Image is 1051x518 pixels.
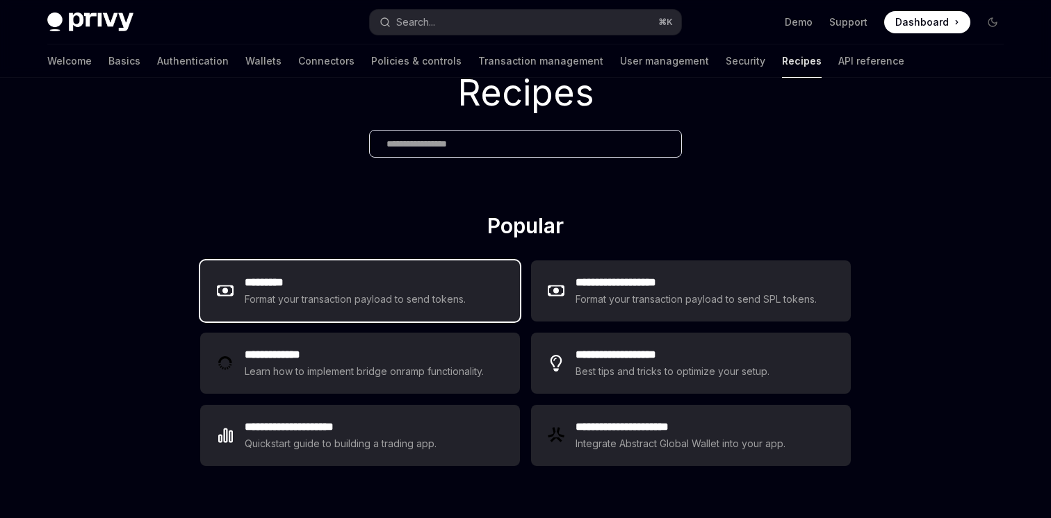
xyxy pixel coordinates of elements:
[245,363,488,380] div: Learn how to implement bridge onramp functionality.
[478,44,603,78] a: Transaction management
[245,291,466,308] div: Format your transaction payload to send tokens.
[200,260,520,321] a: **** ****Format your transaction payload to send tokens.
[371,44,462,78] a: Policies & controls
[298,44,355,78] a: Connectors
[108,44,140,78] a: Basics
[838,44,904,78] a: API reference
[981,11,1004,33] button: Toggle dark mode
[658,17,673,28] span: ⌘ K
[47,44,92,78] a: Welcome
[895,15,949,29] span: Dashboard
[620,44,709,78] a: User management
[157,44,229,78] a: Authentication
[245,435,437,452] div: Quickstart guide to building a trading app.
[370,10,681,35] button: Search...⌘K
[47,12,133,32] img: dark logo
[884,11,970,33] a: Dashboard
[576,435,787,452] div: Integrate Abstract Global Wallet into your app.
[576,291,818,308] div: Format your transaction payload to send SPL tokens.
[785,15,813,29] a: Demo
[782,44,822,78] a: Recipes
[396,14,435,31] div: Search...
[726,44,765,78] a: Security
[200,333,520,394] a: **** **** ***Learn how to implement bridge onramp functionality.
[829,15,867,29] a: Support
[576,363,772,380] div: Best tips and tricks to optimize your setup.
[245,44,282,78] a: Wallets
[200,213,851,244] h2: Popular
